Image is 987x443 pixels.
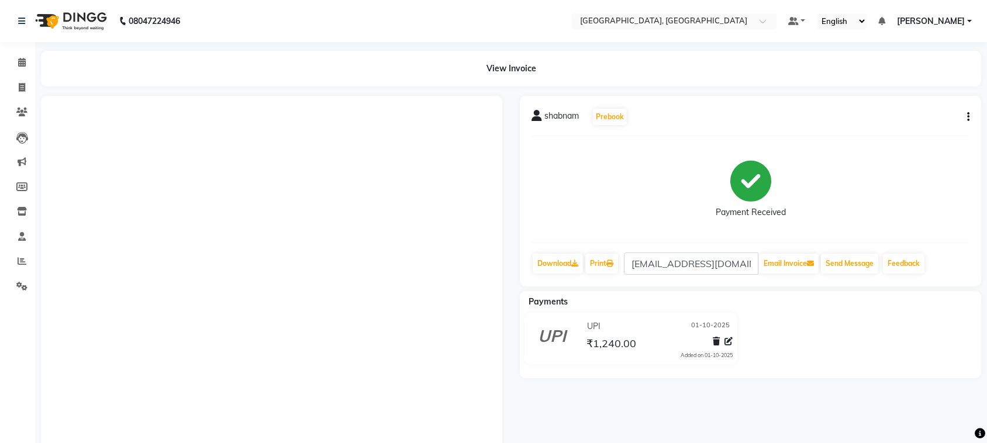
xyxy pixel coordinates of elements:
span: 01-10-2025 [691,320,730,333]
button: Email Invoice [759,254,819,274]
a: Download [533,254,583,274]
span: [PERSON_NAME] [897,15,965,27]
b: 08047224946 [129,5,180,37]
img: logo [30,5,110,37]
span: ₹1,240.00 [586,337,636,353]
div: View Invoice [41,51,981,86]
span: UPI [587,320,601,333]
input: enter email [624,252,758,275]
button: Send Message [821,254,878,274]
a: Print [585,254,618,274]
span: shabnam [544,110,579,126]
button: Prebook [593,109,627,125]
span: Payments [529,296,568,307]
a: Feedback [883,254,924,274]
div: Added on 01-10-2025 [681,351,733,359]
div: Payment Received [716,206,786,219]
